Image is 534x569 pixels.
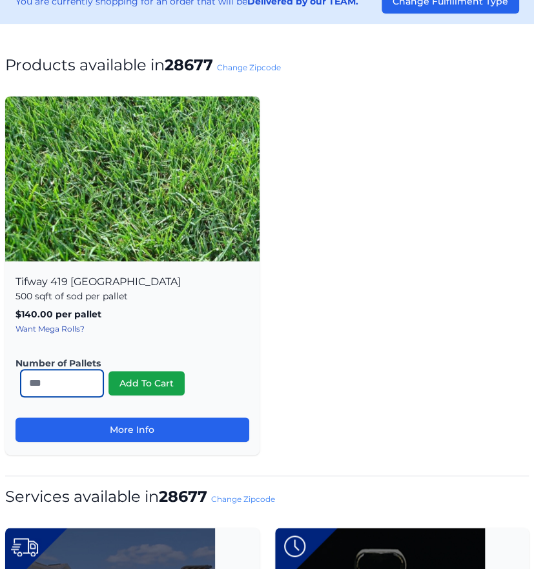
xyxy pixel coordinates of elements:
label: Number of Pallets [15,357,239,370]
strong: 28677 [159,487,207,506]
h1: Services available in [5,486,529,507]
a: Want Mega Rolls? [15,324,85,334]
a: Change Zipcode [217,63,281,72]
button: Add To Cart [108,371,185,395]
a: More Info [15,417,249,442]
h1: Products available in [5,55,529,75]
strong: 28677 [165,55,213,74]
a: Change Zipcode [211,494,275,504]
img: Tifway 419 Bermuda Product Image [5,96,260,286]
div: Tifway 419 [GEOGRAPHIC_DATA] [5,261,260,455]
p: $140.00 per pallet [15,308,249,321]
p: 500 sqft of sod per pallet [15,290,249,303]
